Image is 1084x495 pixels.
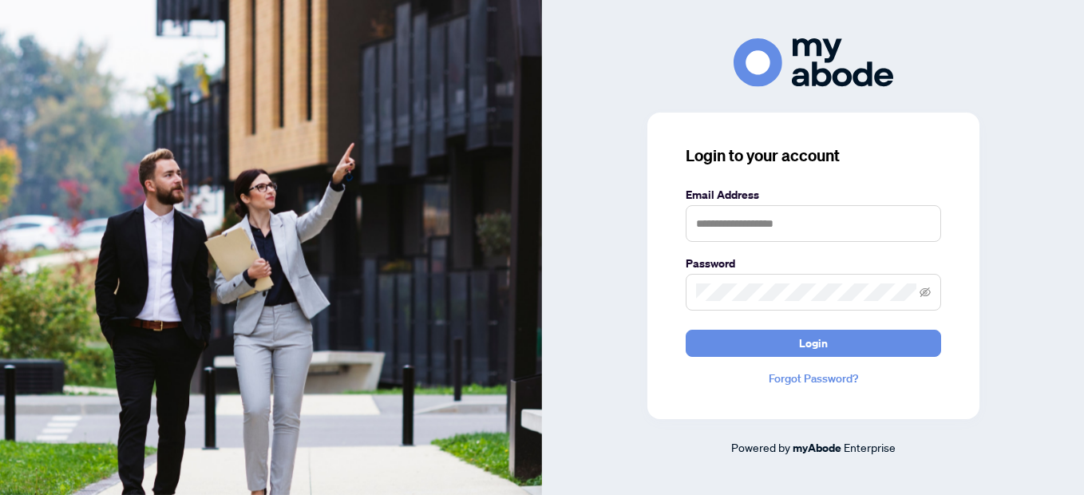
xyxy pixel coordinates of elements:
label: Password [686,255,941,272]
a: myAbode [793,439,841,457]
span: Powered by [731,440,790,454]
button: Login [686,330,941,357]
a: Forgot Password? [686,370,941,387]
span: Login [799,331,828,356]
span: eye-invisible [920,287,931,298]
img: ma-logo [734,38,893,87]
span: Enterprise [844,440,896,454]
label: Email Address [686,186,941,204]
h3: Login to your account [686,145,941,167]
